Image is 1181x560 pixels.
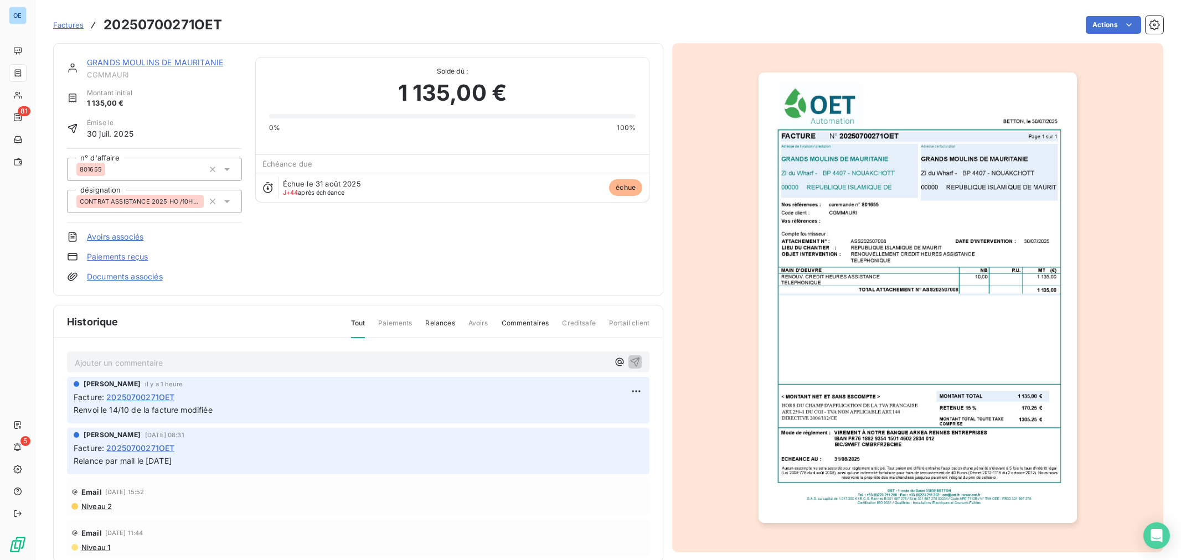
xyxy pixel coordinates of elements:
h3: 20250700271OET [104,15,222,35]
a: Factures [53,19,84,30]
a: Paiements reçus [87,251,148,262]
span: 81 [18,106,30,116]
span: Factures [53,20,84,29]
button: Actions [1086,16,1141,34]
span: 100% [617,123,636,133]
div: OE [9,7,27,24]
span: [DATE] 08:31 [145,432,184,438]
span: Tout [351,318,365,338]
span: Échéance due [262,159,313,168]
div: Open Intercom Messenger [1143,522,1170,549]
span: 1 135,00 € [398,76,507,110]
span: Paiements [378,318,412,337]
img: invoice_thumbnail [759,72,1077,523]
span: Renvoi le 14/10 de la facture modifiée [74,405,213,414]
span: [DATE] 11:44 [105,530,143,536]
span: Facture : [74,391,104,403]
span: échue [609,179,642,196]
a: GRANDS MOULINS DE MAURITANIE [87,58,223,67]
span: il y a 1 heure [145,381,182,387]
span: Échue le 31 août 2025 [283,179,361,188]
span: 1 135,00 € [87,98,132,109]
span: [DATE] 15:52 [105,489,145,495]
span: Email [81,488,102,496]
a: Documents associés [87,271,163,282]
span: Email [81,528,102,537]
span: 5 [20,436,30,446]
span: Portail client [609,318,649,337]
span: CONTRAT ASSISTANCE 2025 HO /10H -113,50 € [80,198,200,205]
span: Avoirs [468,318,488,337]
span: J+44 [283,189,298,196]
span: 0% [269,123,280,133]
span: Relance par mail le [DATE] [74,456,172,465]
span: 20250700271OET [106,442,174,454]
span: CGMMAURI [87,70,242,79]
span: Montant initial [87,88,132,98]
span: [PERSON_NAME] [84,430,141,440]
span: Relances [425,318,455,337]
span: Solde dû : [269,66,636,76]
span: Émise le [87,118,133,128]
span: Creditsafe [562,318,596,337]
span: 30 juil. 2025 [87,128,133,139]
span: après échéance [283,189,345,196]
a: Avoirs associés [87,231,143,242]
span: Historique [67,314,118,329]
span: 801655 [80,166,102,173]
img: Logo LeanPay [9,536,27,553]
span: Commentaires [502,318,549,337]
span: Niveau 2 [80,502,112,511]
span: [PERSON_NAME] [84,379,141,389]
span: 20250700271OET [106,391,174,403]
span: Facture : [74,442,104,454]
span: Niveau 1 [80,543,110,552]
